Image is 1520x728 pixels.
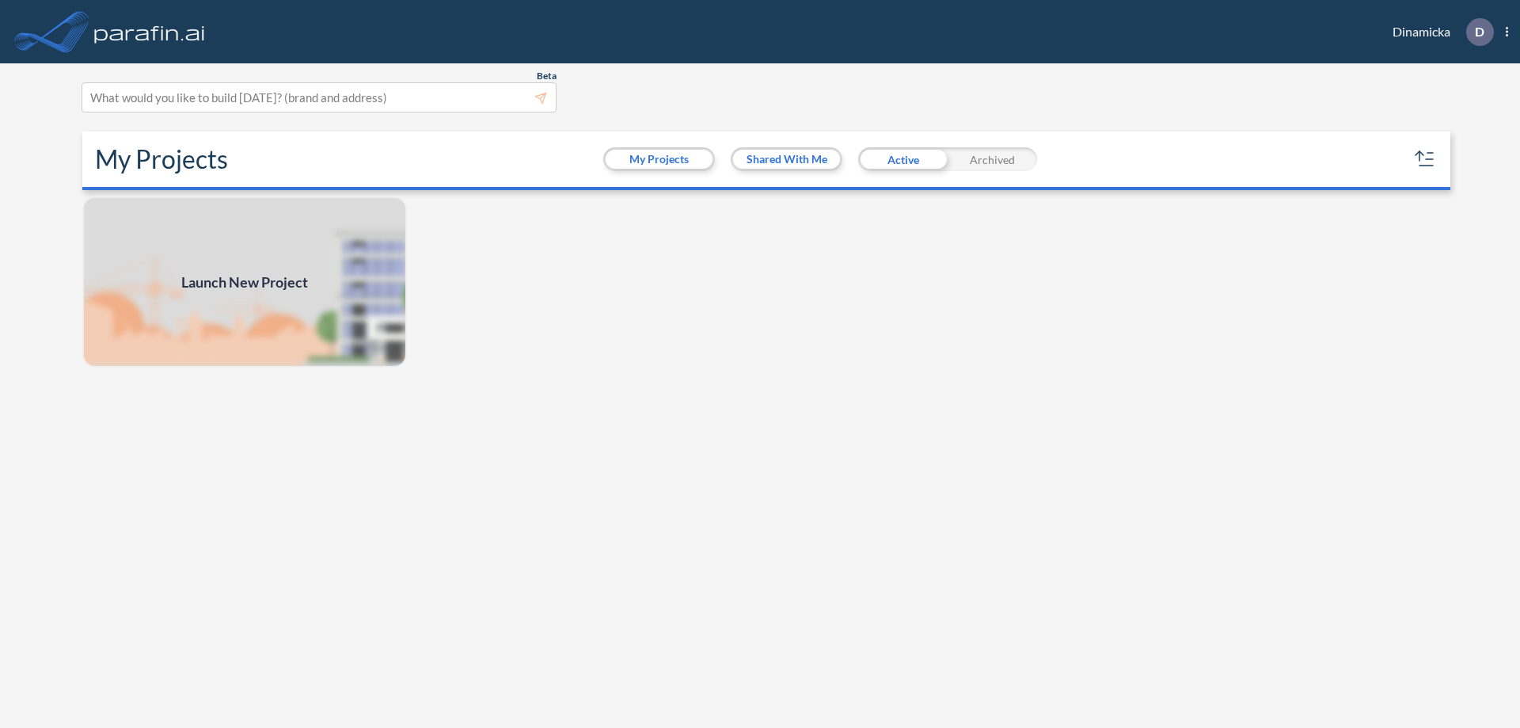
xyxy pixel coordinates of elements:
[1475,25,1484,39] p: D
[948,147,1037,171] div: Archived
[733,150,840,169] button: Shared With Me
[606,150,712,169] button: My Projects
[91,16,208,48] img: logo
[181,272,308,293] span: Launch New Project
[537,70,557,82] span: Beta
[82,196,407,368] a: Launch New Project
[1369,18,1508,46] div: Dinamicka
[95,144,228,174] h2: My Projects
[1412,147,1438,172] button: sort
[858,147,948,171] div: Active
[82,196,407,368] img: add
